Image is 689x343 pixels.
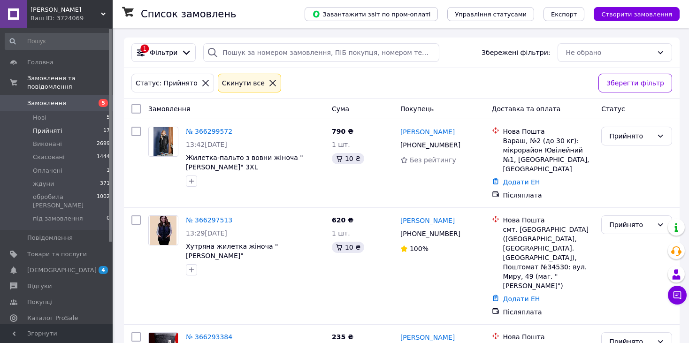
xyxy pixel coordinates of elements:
[141,8,236,20] h1: Список замовлень
[332,229,350,237] span: 1 шт.
[5,33,111,50] input: Пошук
[33,167,62,175] span: Оплачені
[33,214,83,223] span: під замовлення
[398,227,462,240] div: [PHONE_NUMBER]
[305,7,438,21] button: Завантажити звіт по пром-оплаті
[150,48,177,57] span: Фільтри
[33,140,62,148] span: Виконані
[332,242,364,253] div: 10 ₴
[668,286,687,305] button: Чат з покупцем
[103,127,110,135] span: 17
[503,307,594,317] div: Післяплата
[601,105,625,113] span: Статус
[332,141,350,148] span: 1 шт.
[400,216,455,225] a: [PERSON_NAME]
[33,180,54,188] span: ждуни
[492,105,561,113] span: Доставка та оплата
[150,216,176,245] img: Фото товару
[503,136,594,174] div: Вараш, №2 (до 30 кг): мікрорайон Ювілейний №1, [GEOGRAPHIC_DATA], [GEOGRAPHIC_DATA]
[27,234,73,242] span: Повідомлення
[107,114,110,122] span: 5
[100,180,110,188] span: 371
[107,214,110,223] span: 0
[594,7,680,21] button: Створити замовлення
[503,178,540,186] a: Додати ЕН
[584,10,680,17] a: Створити замовлення
[203,43,439,62] input: Пошук за номером замовлення, ПІБ покупця, номером телефону, Email, номером накладної
[33,127,62,135] span: Прийняті
[186,229,227,237] span: 13:29[DATE]
[27,282,52,290] span: Відгуки
[186,154,303,171] a: Жилетка-пальто з вовни жіноча "[PERSON_NAME]" 3XL
[186,243,278,259] a: Хутряна жилетка жіноча "[PERSON_NAME]"
[186,333,232,341] a: № 366293384
[31,14,113,23] div: Ваш ID: 3724069
[107,167,110,175] span: 1
[186,128,232,135] a: № 366299572
[153,127,173,156] img: Фото товару
[332,333,353,341] span: 235 ₴
[455,11,527,18] span: Управління статусами
[27,74,113,91] span: Замовлення та повідомлення
[601,11,672,18] span: Створити замовлення
[609,131,653,141] div: Прийнято
[148,127,178,157] a: Фото товару
[97,140,110,148] span: 2699
[220,78,267,88] div: Cкинути все
[398,138,462,152] div: [PHONE_NUMBER]
[99,266,108,274] span: 4
[186,216,232,224] a: № 366297513
[27,266,97,274] span: [DEMOGRAPHIC_DATA]
[400,333,455,342] a: [PERSON_NAME]
[606,78,664,88] span: Зберегти фільтр
[544,7,585,21] button: Експорт
[27,298,53,306] span: Покупці
[332,216,353,224] span: 620 ₴
[33,193,97,210] span: обробила [PERSON_NAME]
[97,193,110,210] span: 1002
[186,141,227,148] span: 13:42[DATE]
[148,215,178,245] a: Фото товару
[97,153,110,161] span: 1444
[332,128,353,135] span: 790 ₴
[503,295,540,303] a: Додати ЕН
[503,225,594,290] div: смт. [GEOGRAPHIC_DATA] ([GEOGRAPHIC_DATA], [GEOGRAPHIC_DATA]. [GEOGRAPHIC_DATA]), Поштомат №34530...
[312,10,430,18] span: Завантажити звіт по пром-оплаті
[332,105,349,113] span: Cума
[400,127,455,137] a: [PERSON_NAME]
[503,332,594,342] div: Нова Пошта
[551,11,577,18] span: Експорт
[503,191,594,200] div: Післяплата
[400,105,434,113] span: Покупець
[332,153,364,164] div: 10 ₴
[33,114,46,122] span: Нові
[148,105,190,113] span: Замовлення
[482,48,550,57] span: Збережені фільтри:
[503,215,594,225] div: Нова Пошта
[598,74,672,92] button: Зберегти фільтр
[99,99,108,107] span: 5
[609,220,653,230] div: Прийнято
[447,7,534,21] button: Управління статусами
[31,6,101,14] span: Гуцул Крафт
[410,245,429,252] span: 100%
[27,250,87,259] span: Товари та послуги
[503,127,594,136] div: Нова Пошта
[566,47,653,58] div: Не обрано
[27,99,66,107] span: Замовлення
[134,78,199,88] div: Статус: Прийнято
[27,314,78,322] span: Каталог ProSale
[27,58,54,67] span: Головна
[410,156,456,164] span: Без рейтингу
[33,153,65,161] span: Скасовані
